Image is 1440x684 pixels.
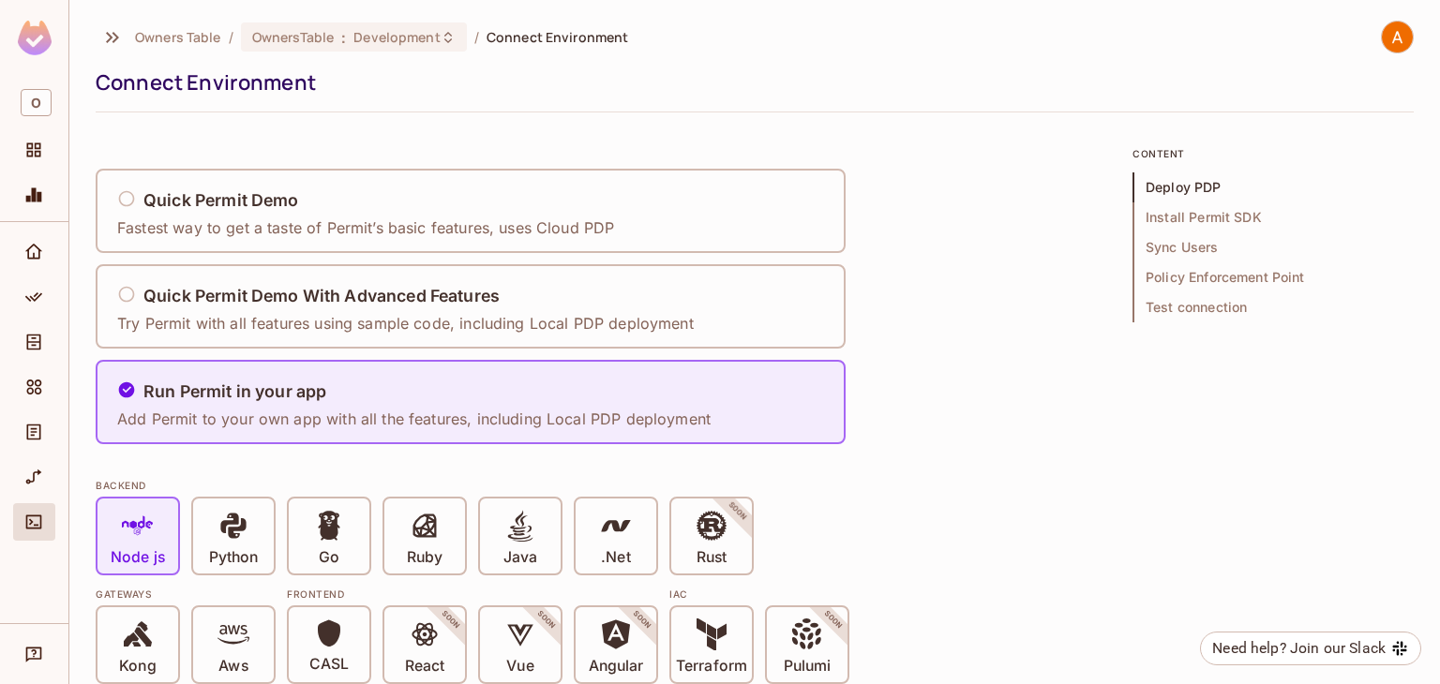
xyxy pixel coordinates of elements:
[309,655,349,674] p: CASL
[143,287,500,305] h5: Quick Permit Demo With Advanced Features
[487,28,629,46] span: Connect Environment
[117,409,711,429] p: Add Permit to your own app with all the features, including Local PDP deployment
[13,323,55,361] div: Directory
[1132,202,1414,232] span: Install Permit SDK
[13,278,55,316] div: Policy
[13,131,55,169] div: Projects
[13,458,55,496] div: URL Mapping
[405,657,444,676] p: React
[1132,292,1414,322] span: Test connection
[506,657,533,676] p: Vue
[287,587,658,602] div: Frontend
[510,584,583,657] span: SOON
[13,176,55,214] div: Monitoring
[1132,172,1414,202] span: Deploy PDP
[13,82,55,124] div: Workspace: Owners Table
[503,548,537,567] p: Java
[252,28,334,46] span: OwnersTable
[797,584,870,657] span: SOON
[353,28,440,46] span: Development
[13,503,55,541] div: Connect
[111,548,165,567] p: Node js
[96,68,1404,97] div: Connect Environment
[13,635,55,673] div: Help & Updates
[135,28,221,46] span: the active workspace
[1212,637,1386,660] div: Need help? Join our Slack
[96,587,276,602] div: Gateways
[701,475,774,548] span: SOON
[209,548,258,567] p: Python
[407,548,442,567] p: Ruby
[119,657,156,676] p: Kong
[474,28,479,46] li: /
[96,478,939,493] div: BACKEND
[589,657,644,676] p: Angular
[319,548,339,567] p: Go
[18,21,52,55] img: SReyMgAAAABJRU5ErkJggg==
[669,587,849,602] div: IAC
[601,548,630,567] p: .Net
[340,30,347,45] span: :
[13,368,55,406] div: Elements
[1132,262,1414,292] span: Policy Enforcement Point
[784,657,831,676] p: Pulumi
[606,584,679,657] span: SOON
[117,313,694,334] p: Try Permit with all features using sample code, including Local PDP deployment
[13,413,55,451] div: Audit Log
[143,191,299,210] h5: Quick Permit Demo
[13,233,55,271] div: Home
[1382,22,1413,52] img: Anurag Kelkar
[21,89,52,116] span: O
[1132,232,1414,262] span: Sync Users
[697,548,727,567] p: Rust
[143,382,326,401] h5: Run Permit in your app
[218,657,247,676] p: Aws
[229,28,233,46] li: /
[676,657,747,676] p: Terraform
[414,584,487,657] span: SOON
[1132,146,1414,161] p: content
[117,217,614,238] p: Fastest way to get a taste of Permit’s basic features, uses Cloud PDP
